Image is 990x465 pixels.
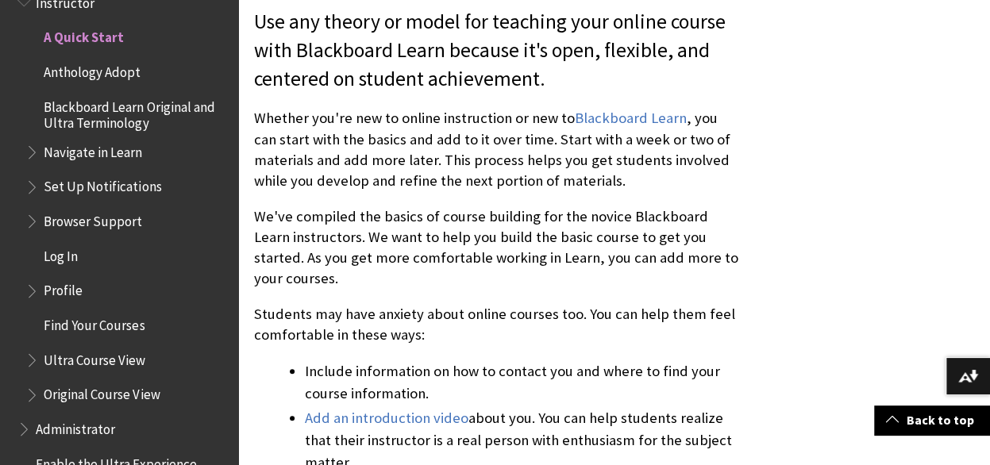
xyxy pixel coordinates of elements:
span: Set Up Notifications [44,174,161,195]
li: Include information on how to contact you and where to find your course information. [305,360,739,405]
p: Use any theory or model for teaching your online course with Blackboard Learn because it's open, ... [254,8,739,93]
p: Students may have anxiety about online courses too. You can help them feel comfortable in these w... [254,304,739,345]
span: Find Your Courses [44,312,144,333]
span: Anthology Adopt [44,59,141,80]
span: Log In [44,243,78,264]
p: Whether you're new to online instruction or new to , you can start with the basics and add to it ... [254,108,739,191]
span: A Quick Start [44,25,124,46]
span: Blackboard Learn Original and Ultra Terminology [44,94,227,131]
span: Navigate in Learn [44,139,142,160]
span: Administrator [36,416,115,437]
a: Back to top [874,405,990,435]
span: Ultra Course View [44,347,145,368]
p: We've compiled the basics of course building for the novice Blackboard Learn instructors. We want... [254,206,739,290]
span: Original Course View [44,382,160,403]
a: Blackboard Learn [575,109,687,128]
a: Add an introduction video [305,409,468,428]
span: Profile [44,278,83,299]
span: Browser Support [44,208,142,229]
